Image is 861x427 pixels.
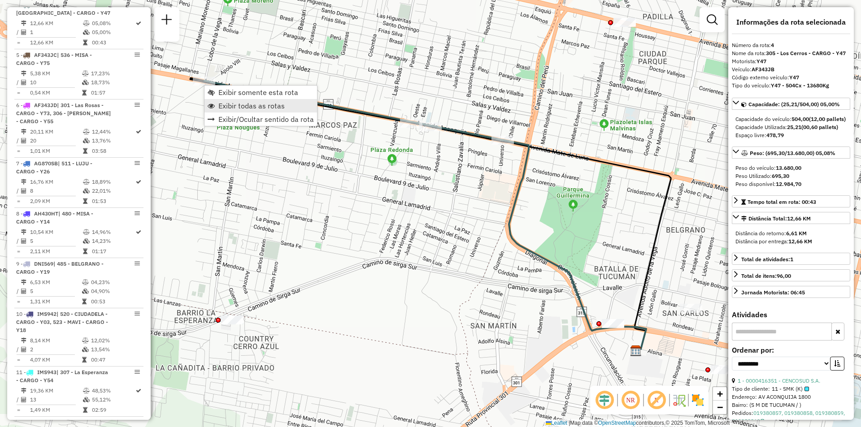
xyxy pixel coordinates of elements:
td: 20,11 KM [30,127,83,136]
div: Capacidade: (25,21/504,00) 05,00% [732,112,850,143]
td: = [16,197,21,206]
span: Ocultar deslocamento [594,389,615,411]
td: / [16,287,21,296]
div: Atividade não roteirizada - Orellana [820,412,842,421]
span: Capacidade: (25,21/504,00) 05,00% [748,101,840,108]
span: | 305 - [GEOGRAPHIC_DATA] - CARGO - Y47 [16,1,110,16]
strong: 12.984,70 [776,181,801,187]
a: Nova sessão e pesquisa [158,11,176,31]
span: Total de atividades: [741,256,793,263]
td: = [16,355,21,364]
i: % de utilização do peso [82,71,89,76]
i: Distância Total [21,388,26,393]
em: Opções [135,102,140,108]
div: Capacidade do veículo: [735,115,847,123]
div: Pedidos: [732,409,850,425]
td: 1,01 KM [30,147,83,155]
a: Total de itens:96,00 [732,269,850,281]
a: Exibir filtros [703,11,721,29]
span: | 511 - LUJU - CARGO - Y26 [16,160,92,175]
strong: 695,30 [772,173,789,179]
span: Exibir todas as rotas [218,102,285,109]
td: 03:58 [91,147,135,155]
li: Exibir/Ocultar sentido da rota [204,112,317,126]
td: = [16,38,21,47]
td: 13,54% [91,345,139,354]
i: Distância Total [21,21,26,26]
td: 20 [30,136,83,145]
i: Distância Total [21,229,26,235]
strong: 6,61 KM [786,230,807,237]
td: 01:53 [91,197,135,206]
i: Distância Total [21,338,26,343]
a: Leaflet [546,420,567,426]
i: % de utilização do peso [82,338,89,343]
div: Código externo veículo: [732,73,850,82]
a: 019380857, 019380858, 019380859, 019380860 [732,410,845,424]
div: Endereço: AV ACONQUIJA 1800 [732,393,850,401]
i: % de utilização do peso [83,179,90,185]
i: Rota otimizada [136,179,141,185]
td: 05,00% [91,28,135,37]
span: 11 - [16,369,108,384]
div: Distância por entrega: [735,237,847,246]
div: Atividade não roteirizada - DELI SOCIEDAD DE RESPOSABILIDAD LIMITADA EN F [491,136,514,145]
td: 17,23% [91,69,139,78]
td: 10 [30,78,82,87]
span: + [717,388,723,399]
span: DNI569 [34,260,53,267]
span: 12,66 KM [787,215,811,222]
i: Rota otimizada [136,129,141,134]
i: Distância Total [21,71,26,76]
a: OpenStreetMap [598,420,636,426]
td: 12,02% [91,336,139,345]
i: Total de Atividades [21,238,26,244]
td: 8,14 KM [30,336,82,345]
em: Opções [135,160,140,166]
em: Opções [135,261,140,266]
td: 02:59 [91,405,135,414]
i: % de utilização da cubagem [82,347,89,352]
td: 04,90% [91,287,139,296]
span: AF343JC [34,52,57,58]
span: 6 - [16,102,111,125]
td: / [16,395,21,404]
i: % de utilização do peso [83,21,90,26]
td: / [16,28,21,37]
i: Tempo total em rota [83,198,87,204]
em: Opções [135,311,140,316]
span: 8 - [16,210,93,225]
td: 00:53 [91,297,139,306]
a: 1 - 0000416351 - CENCOSUD S.A. [738,377,820,384]
i: % de utilização da cubagem [83,30,90,35]
div: Atividade não roteirizada - Valera Ramiro Tomas [613,18,636,27]
i: Total de Atividades [21,138,26,143]
i: % de utilização do peso [83,388,90,393]
div: Atividade não roteirizada - WOLF S.A.S [400,119,422,128]
td: 48,53% [91,386,135,395]
td: 10,54 KM [30,228,83,237]
strong: Y47 - 504Cx - 13680Kg [771,82,829,89]
em: Opções [135,211,140,216]
td: 05,08% [91,19,135,28]
div: Bairro: (S M DE TUCUMAN / ) [732,401,850,409]
strong: (12,00 pallets) [809,116,846,122]
span: AH430HT [34,210,58,217]
em: Opções [135,369,140,375]
td: 14,23% [91,237,135,246]
i: Total de Atividades [21,80,26,85]
i: % de utilização da cubagem [83,238,90,244]
i: Observações [760,418,765,424]
span: | 485 - BELGRANO - CARGO - Y19 [16,260,104,275]
div: Peso: (695,30/13.680,00) 05,08% [732,160,850,192]
i: % de utilização do peso [82,280,89,285]
div: Capacidade Utilizada: [735,123,847,131]
td: = [16,147,21,155]
a: Zoom in [713,387,726,401]
strong: 13.680,00 [776,164,801,171]
i: Tempo total em rota [83,40,87,45]
td: 01:57 [91,88,139,97]
li: Exibir todas as rotas [204,99,317,112]
div: Peso Utilizado: [735,172,847,180]
i: % de utilização da cubagem [83,138,90,143]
